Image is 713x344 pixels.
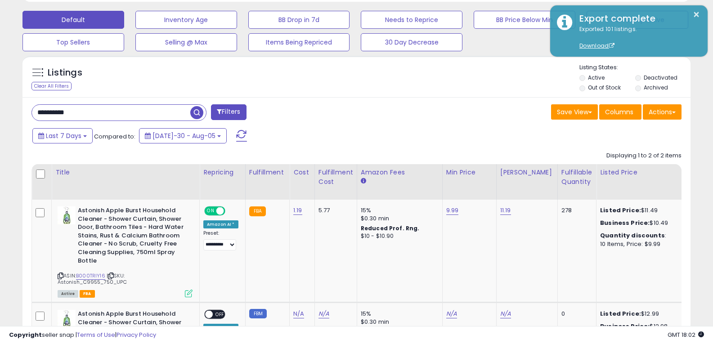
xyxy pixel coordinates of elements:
b: Listed Price: [600,206,641,214]
img: 31FAEL2rERL._SL40_.jpg [58,310,76,328]
span: [DATE]-30 - Aug-05 [152,131,215,140]
button: Items Being Repriced [248,33,350,51]
a: Terms of Use [77,331,115,339]
span: ON [205,207,216,215]
label: Active [588,74,605,81]
span: OFF [213,311,227,318]
div: $0.30 min [361,214,435,223]
a: 1.19 [293,206,302,215]
div: $10.49 [600,219,675,227]
button: Save View [551,104,598,120]
div: [PERSON_NAME] [500,168,554,177]
button: Last 7 Days [32,128,93,143]
span: Last 7 Days [46,131,81,140]
strong: Copyright [9,331,42,339]
button: Inventory Age [135,11,237,29]
div: Title [55,168,196,177]
div: Repricing [203,168,242,177]
button: Actions [643,104,682,120]
span: | SKU: Astonish_C9955_750_UPC [58,272,127,286]
button: BB Drop in 7d [248,11,350,29]
label: Deactivated [644,74,677,81]
div: ASIN: [58,206,193,296]
div: Amazon AI * [203,220,238,228]
b: Business Price: [600,219,650,227]
div: $12.99 [600,310,675,318]
button: Columns [599,104,641,120]
p: Listing States: [579,63,691,72]
b: Quantity discounts [600,231,665,240]
div: : [600,232,675,240]
div: Displaying 1 to 2 of 2 items [606,152,682,160]
a: N/A [500,309,511,318]
button: BB Price Below Min [474,11,575,29]
span: FBA [80,290,95,298]
small: Amazon Fees. [361,177,366,185]
div: Fulfillment [249,168,286,177]
a: N/A [446,309,457,318]
span: All listings currently available for purchase on Amazon [58,290,78,298]
span: OFF [224,207,238,215]
label: Out of Stock [588,84,621,91]
div: $10 - $10.90 [361,232,435,240]
div: Amazon Fees [361,168,439,177]
button: Needs to Reprice [361,11,462,29]
div: Listed Price [600,168,678,177]
a: Privacy Policy [117,331,156,339]
div: 5.77 [318,206,350,214]
div: $11.49 [600,206,675,214]
a: N/A [293,309,304,318]
small: FBA [249,206,266,216]
div: 15% [361,206,435,214]
span: 2025-08-14 18:02 GMT [668,331,704,339]
small: FBM [249,309,267,318]
a: Download [579,42,614,49]
a: B000TRIY16 [76,272,105,280]
div: 0 [561,310,589,318]
div: Clear All Filters [31,82,72,90]
button: 30 Day Decrease [361,33,462,51]
img: 31FAEL2rERL._SL40_.jpg [58,206,76,224]
label: Archived [644,84,668,91]
span: Compared to: [94,132,135,141]
b: Reduced Prof. Rng. [361,224,420,232]
div: seller snap | | [9,331,156,340]
div: 10 Items, Price: $9.99 [600,240,675,248]
a: 11.19 [500,206,511,215]
b: Listed Price: [600,309,641,318]
span: Columns [605,107,633,116]
div: Exported 101 listings. [573,25,701,50]
div: Export complete [573,12,701,25]
div: Cost [293,168,311,177]
button: Default [22,11,124,29]
div: 278 [561,206,589,214]
a: N/A [318,309,329,318]
div: Preset: [203,230,238,250]
div: Min Price [446,168,493,177]
button: Selling @ Max [135,33,237,51]
div: 15% [361,310,435,318]
button: × [693,9,700,20]
h5: Listings [48,67,82,79]
a: 9.99 [446,206,459,215]
button: Top Sellers [22,33,124,51]
b: Astonish Apple Burst Household Cleaner - Shower Curtain, Shower Door, Bathroom Tiles - Hard Water... [78,206,187,267]
button: Filters [211,104,246,120]
div: Fulfillment Cost [318,168,353,187]
button: [DATE]-30 - Aug-05 [139,128,227,143]
div: Fulfillable Quantity [561,168,592,187]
